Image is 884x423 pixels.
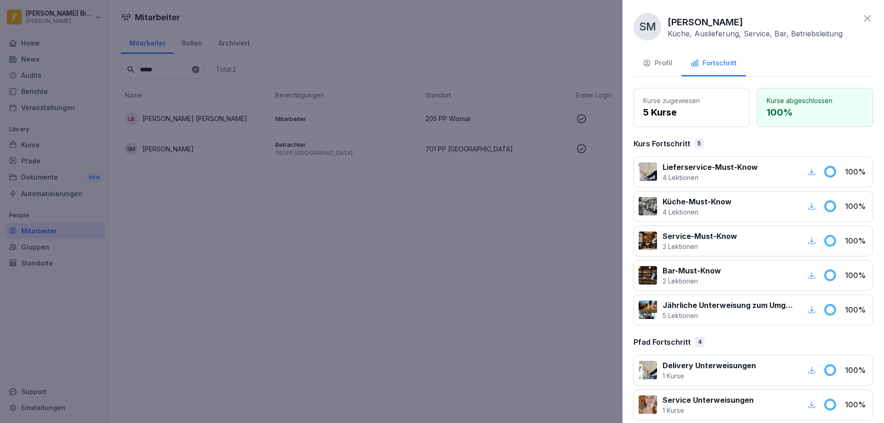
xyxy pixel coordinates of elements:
[695,337,704,347] div: 4
[845,235,868,246] p: 100 %
[663,173,758,182] p: 4 Lektionen
[663,196,732,207] p: Küche-Must-Know
[663,265,721,276] p: Bar-Must-Know
[845,166,868,177] p: 100 %
[663,231,737,242] p: Service-Must-Know
[663,394,754,406] p: Service Unterweisungen
[691,58,737,69] div: Fortschritt
[634,138,690,149] p: Kurs Fortschritt
[767,96,863,105] p: Kurse abgeschlossen
[663,207,732,217] p: 4 Lektionen
[845,270,868,281] p: 100 %
[634,13,661,41] div: SM
[668,15,743,29] p: [PERSON_NAME]
[668,29,843,38] p: Küche, Auslieferung, Service, Bar, Betriebsleitung
[663,276,721,286] p: 2 Lektionen
[663,311,795,320] p: 5 Lektionen
[643,96,740,105] p: Kurse zugewiesen
[634,52,681,76] button: Profil
[663,300,795,311] p: Jährliche Unterweisung zum Umgang mit Schankanlagen
[681,52,746,76] button: Fortschritt
[845,201,868,212] p: 100 %
[643,58,672,69] div: Profil
[695,139,704,149] div: 5
[663,242,737,251] p: 3 Lektionen
[663,406,754,415] p: 1 Kurse
[845,365,868,376] p: 100 %
[663,162,758,173] p: Lieferservice-Must-Know
[767,105,863,119] p: 100 %
[643,105,740,119] p: 5 Kurse
[663,371,756,381] p: 1 Kurse
[845,304,868,315] p: 100 %
[634,336,691,348] p: Pfad Fortschritt
[663,360,756,371] p: Delivery Unterweisungen
[845,399,868,410] p: 100 %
